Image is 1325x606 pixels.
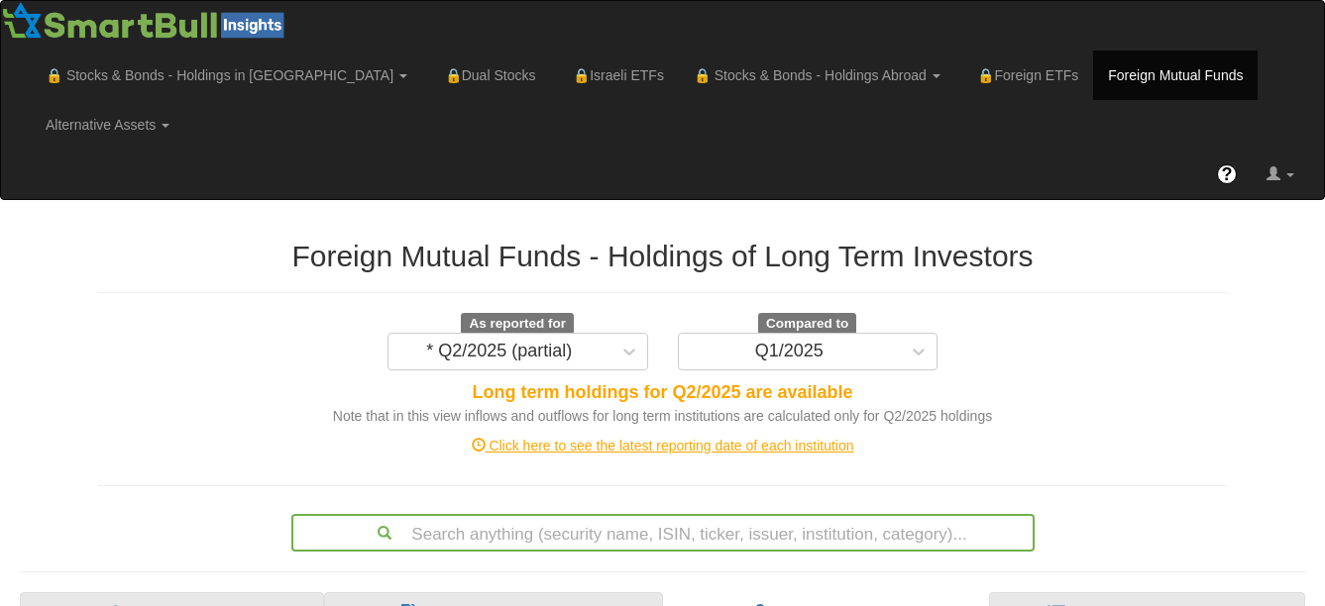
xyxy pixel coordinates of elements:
[550,50,678,100] a: 🔒Israeli ETFs
[426,342,572,361] div: * Q2/2025 (partial)
[955,50,1094,100] a: 🔒Foreign ETFs
[1222,164,1233,184] span: ?
[758,313,856,335] span: Compared to
[98,380,1228,406] div: Long term holdings for Q2/2025 are available
[461,313,574,335] span: As reported for
[679,50,955,100] a: 🔒 Stocks & Bonds - Holdings Abroad
[293,516,1033,550] div: Search anything (security name, ISIN, ticker, issuer, institution, category)...
[83,436,1243,455] div: Click here to see the latest reporting date of each institution
[98,406,1228,426] div: Note that in this view inflows and outflows for long term institutions are calculated only for Q2...
[31,50,422,100] a: 🔒 Stocks & Bonds - Holdings in [GEOGRAPHIC_DATA]
[755,342,824,361] div: Q1/2025
[422,50,550,100] a: 🔒Dual Stocks
[98,240,1228,272] h2: Foreign Mutual Funds - Holdings of Long Term Investors
[1202,150,1252,199] a: ?
[1093,50,1258,100] a: Foreign Mutual Funds
[31,100,184,150] a: Alternative Assets
[1,1,292,41] img: Smartbull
